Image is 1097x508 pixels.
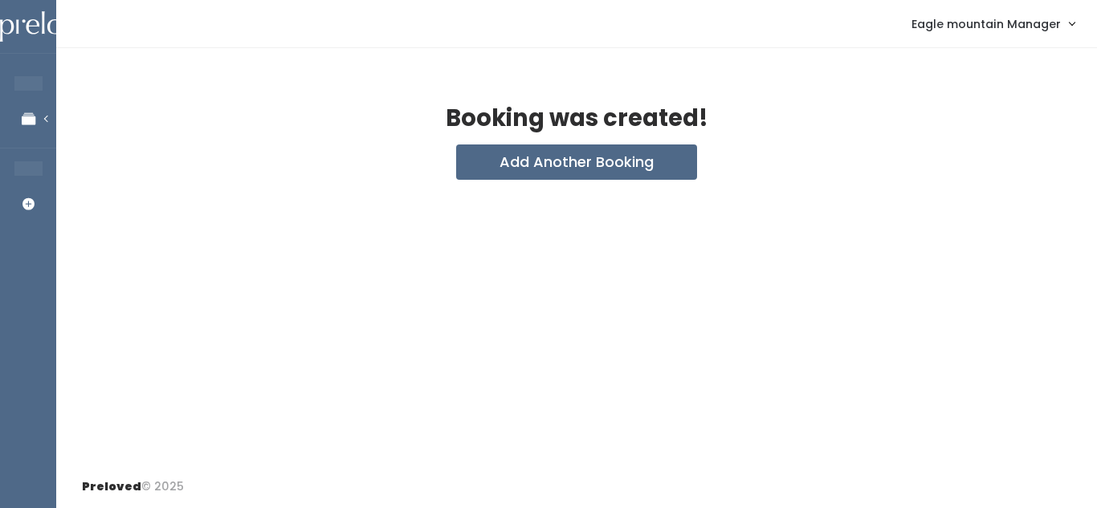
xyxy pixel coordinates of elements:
span: Eagle mountain Manager [911,15,1061,33]
h2: Booking was created! [446,106,708,132]
span: Preloved [82,478,141,494]
div: © 2025 [82,465,184,495]
button: Add Another Booking [456,144,697,180]
a: Eagle mountain Manager [895,6,1091,41]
